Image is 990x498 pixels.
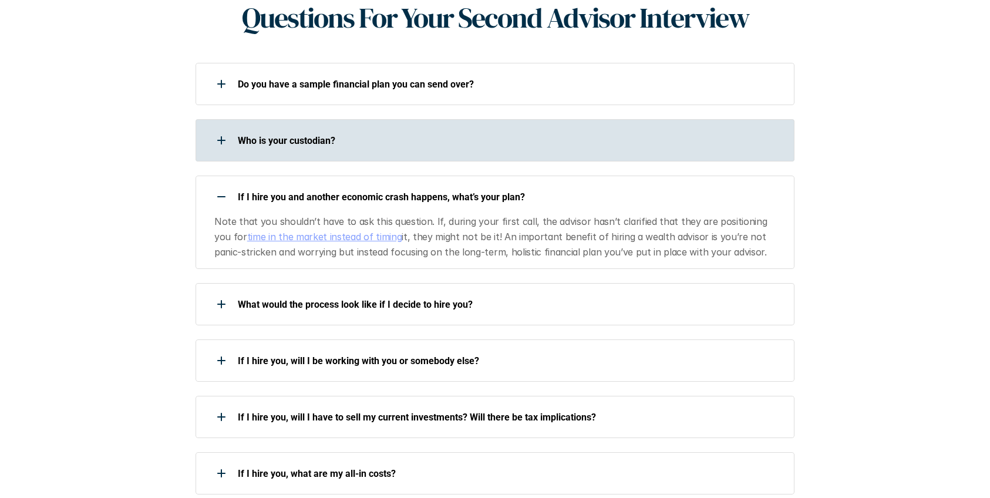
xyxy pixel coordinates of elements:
p: If I hire you and another economic crash happens, what’s your plan? [238,191,779,203]
p: Who is your custodian? [238,135,779,146]
p: If I hire you, will I have to sell my current investments? Will there be tax implications? [238,412,779,423]
p: If I hire you, what are my all-in costs? [238,468,779,479]
p: If I hire you, will I be working with you or somebody else? [238,355,779,366]
a: time in the market instead of timing [247,231,402,243]
p: What would the process look like if I decide to hire you? [238,299,779,310]
p: Note that you shouldn’t have to ask this question. If, during your first call, the advisor hasn’t... [214,214,780,260]
h1: Questions For Your Second Advisor Interview [242,1,749,35]
p: Do you have a sample financial plan you can send over? [238,79,779,90]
